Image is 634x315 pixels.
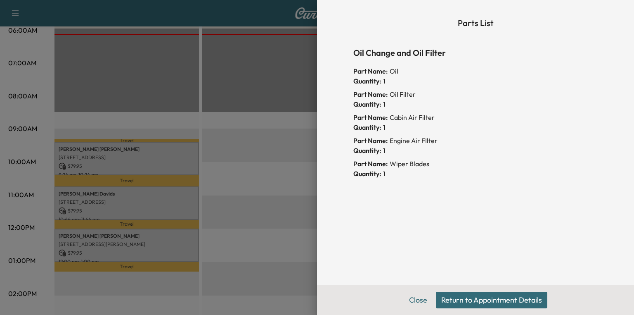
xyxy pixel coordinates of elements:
span: Quantity: [353,146,381,155]
h6: Oil Change and Oil Filter [353,46,598,60]
div: 1 [353,146,598,155]
span: Part Name: [353,159,388,169]
span: Quantity: [353,122,381,132]
span: Quantity: [353,99,381,109]
div: Engine Air FIlter [353,136,598,146]
button: Close [404,292,433,308]
h6: Parts List [353,17,598,30]
span: Part Name: [353,112,388,122]
div: 1 [353,122,598,132]
div: Wiper Blades [353,159,598,169]
div: 1 [353,169,598,179]
span: Part Name: [353,136,388,146]
span: Quantity: [353,76,381,86]
div: 1 [353,76,598,86]
span: Part Name: [353,89,388,99]
span: Quantity: [353,169,381,179]
span: Part Name: [353,66,388,76]
button: Return to Appointment Details [436,292,547,308]
div: Oil [353,66,598,76]
div: Cabin Air Filter [353,112,598,122]
div: 1 [353,99,598,109]
div: Oil Filter [353,89,598,99]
